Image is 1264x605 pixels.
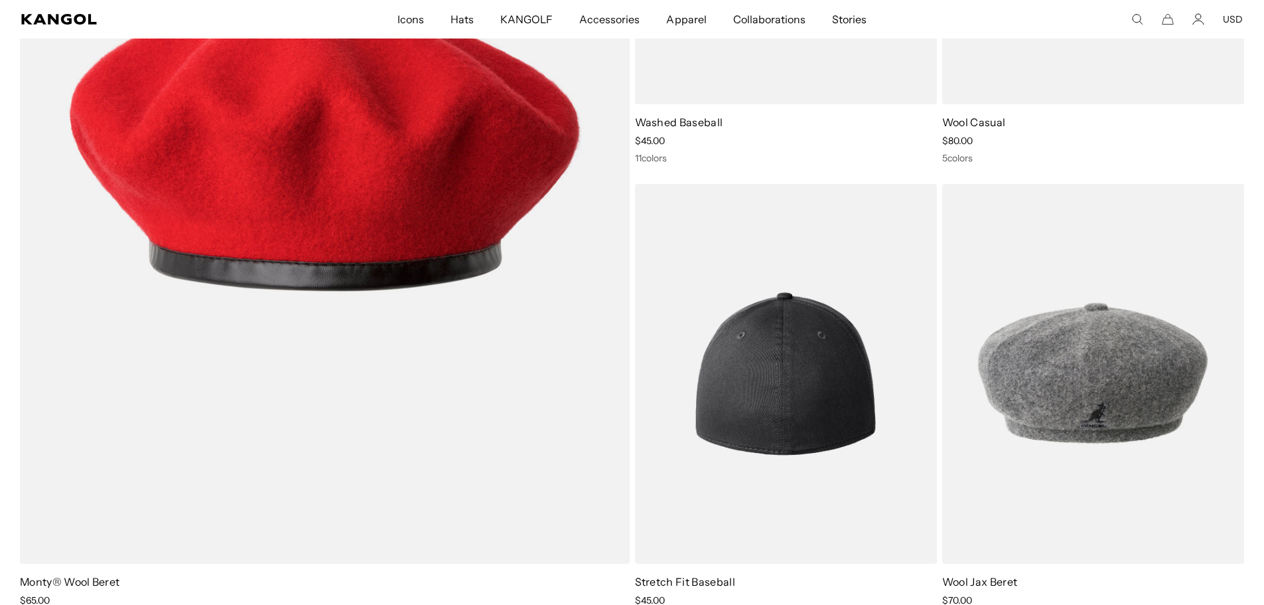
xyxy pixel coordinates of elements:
[942,135,973,147] span: $80.00
[635,135,665,147] span: $45.00
[942,116,1006,129] a: Wool Casual
[942,184,1244,564] img: Wool Jax Beret
[942,575,1017,588] a: Wool Jax Beret
[21,14,263,25] a: Kangol
[635,152,937,164] div: 11 colors
[1223,13,1243,25] button: USD
[1162,13,1174,25] button: Cart
[942,152,1244,164] div: 5 colors
[1192,13,1204,25] a: Account
[635,184,937,564] img: Stretch Fit Baseball
[1131,13,1143,25] summary: Search here
[635,575,735,588] a: Stretch Fit Baseball
[20,575,119,588] a: Monty® Wool Beret
[635,116,723,129] a: Washed Baseball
